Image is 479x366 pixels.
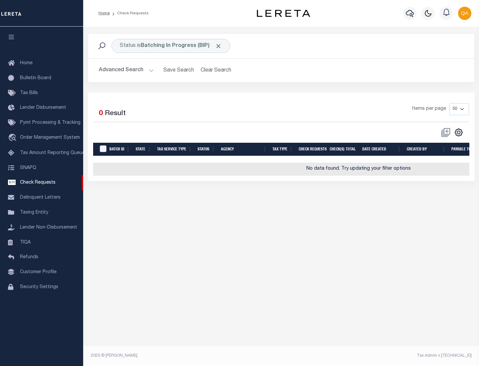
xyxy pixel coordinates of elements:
div: Status is [111,39,230,53]
th: State: activate to sort column ascending [133,143,154,156]
label: Result [105,108,126,119]
span: Delinquent Letters [20,195,61,200]
th: Check(s) Total [327,143,360,156]
span: Home [20,61,33,66]
span: Pymt Processing & Tracking [20,120,80,125]
th: Batch Id: activate to sort column ascending [107,143,133,156]
span: SNAPQ [20,165,36,170]
th: Check Requests [296,143,327,156]
button: Advanced Search [99,64,154,77]
span: Check Requests [20,180,56,185]
div: 2025 © [PERSON_NAME]. [86,353,281,359]
button: Save Search [159,64,198,77]
th: Date Created: activate to sort column ascending [360,143,404,156]
b: Batching In Progress (BIP) [141,43,222,49]
img: logo-dark.svg [257,10,310,17]
li: Check Requests [110,10,149,16]
span: Click to Remove [215,43,222,50]
div: Tax Admin v.[TECHNICAL_ID] [286,353,472,359]
i: travel_explore [8,134,19,142]
span: TIQA [20,240,31,245]
th: Status: activate to sort column ascending [195,143,218,156]
span: Order Management System [20,135,80,140]
a: Home [98,11,110,15]
span: Refunds [20,255,38,260]
span: Items per page [412,105,446,113]
span: Lender Non-Disbursement [20,225,77,230]
button: Clear Search [198,64,234,77]
span: Tax Amount Reporting Queue [20,151,85,155]
span: Security Settings [20,285,58,289]
th: Tax Service Type: activate to sort column ascending [154,143,195,156]
span: Taxing Entity [20,210,48,215]
th: Tax Type: activate to sort column ascending [270,143,296,156]
span: Lender Disbursement [20,105,66,110]
span: 0 [99,110,103,117]
th: Created By: activate to sort column ascending [404,143,449,156]
th: Agency: activate to sort column ascending [218,143,270,156]
span: Customer Profile [20,270,57,274]
img: svg+xml;base64,PHN2ZyB4bWxucz0iaHR0cDovL3d3dy53My5vcmcvMjAwMC9zdmciIHBvaW50ZXItZXZlbnRzPSJub25lIi... [458,7,471,20]
span: Tax Bills [20,91,38,95]
span: Bulletin Board [20,76,51,81]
